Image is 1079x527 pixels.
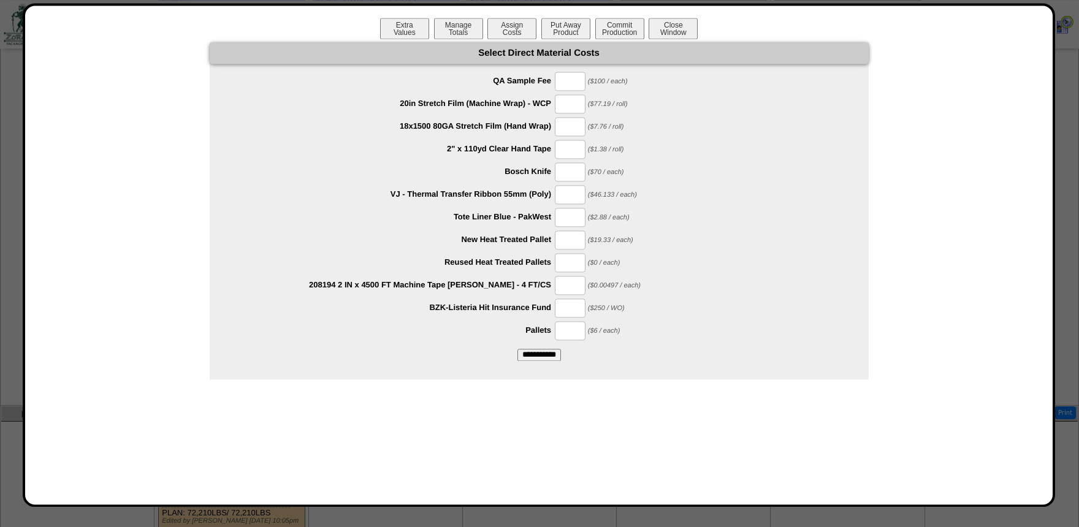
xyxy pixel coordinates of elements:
button: AssignCosts [487,18,536,39]
label: Bosch Knife [234,167,555,176]
button: CommitProduction [595,18,644,39]
label: Tote Liner Blue - PakWest [234,212,555,221]
span: ($2.88 / each) [588,214,630,221]
label: BZK-Listeria Hit Insurance Fund [234,303,555,312]
a: CloseWindow [647,28,699,37]
span: ($250 / WO) [588,305,625,312]
span: ($46.133 / each) [588,191,637,199]
label: New Heat Treated Pallet [234,235,555,244]
label: 20in Stretch Film (Machine Wrap) - WCP [234,99,555,108]
button: CloseWindow [649,18,698,39]
label: QA Sample Fee [234,76,555,85]
span: ($0 / each) [588,259,620,267]
label: VJ - Thermal Transfer Ribbon 55mm (Poly) [234,189,555,199]
label: Reused Heat Treated Pallets [234,257,555,267]
span: ($70 / each) [588,169,624,176]
span: ($100 / each) [588,78,628,85]
label: 2" x 110yd Clear Hand Tape [234,144,555,153]
label: 208194 2 IN x 4500 FT Machine Tape [PERSON_NAME] - 4 FT/CS [234,280,555,289]
button: Put AwayProduct [541,18,590,39]
span: ($6 / each) [588,327,620,335]
span: ($0.00497 / each) [588,282,641,289]
span: ($77.19 / roll) [588,100,628,108]
label: 18x1500 80GA Stretch Film (Hand Wrap) [234,121,555,131]
label: Pallets [234,325,555,335]
div: Select Direct Material Costs [210,42,869,64]
button: ManageTotals [434,18,483,39]
button: ExtraValues [380,18,429,39]
span: ($1.38 / roll) [588,146,624,153]
span: ($19.33 / each) [588,237,633,244]
span: ($7.76 / roll) [588,123,624,131]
